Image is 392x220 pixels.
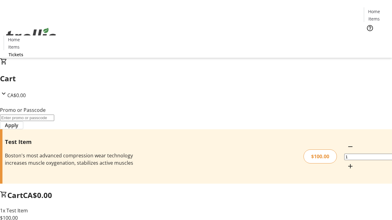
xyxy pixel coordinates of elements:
[5,122,18,129] span: Apply
[364,35,388,42] a: Tickets
[364,16,384,22] a: Items
[9,51,23,58] span: Tickets
[4,36,24,43] a: Home
[7,92,26,99] span: CA$0.00
[364,22,376,34] button: Help
[364,8,384,15] a: Home
[368,16,380,22] span: Items
[23,190,52,200] span: CA$0.00
[5,137,139,146] h3: Test Item
[344,160,356,172] button: Increment by one
[4,21,58,52] img: Orient E2E Organization T6w4RVvN1s's Logo
[8,36,20,43] span: Home
[4,44,24,50] a: Items
[369,35,383,42] span: Tickets
[4,51,28,58] a: Tickets
[344,141,356,153] button: Decrement by one
[8,44,20,50] span: Items
[5,152,139,167] div: Boston's most advanced compression wear technology increases muscle oxygenation, stabilizes activ...
[368,8,380,15] span: Home
[303,149,337,163] div: $100.00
